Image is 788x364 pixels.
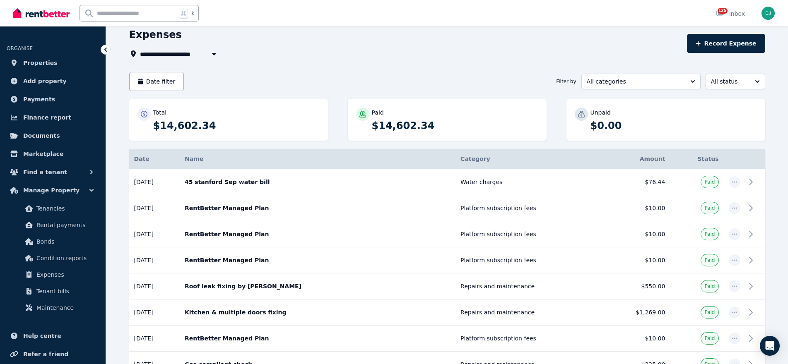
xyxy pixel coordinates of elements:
[7,91,99,108] a: Payments
[455,247,602,273] td: Platform subscription fees
[704,257,715,263] span: Paid
[761,7,775,20] img: Bom Jin
[23,331,61,341] span: Help centre
[23,131,60,141] span: Documents
[7,146,99,162] a: Marketplace
[7,109,99,126] a: Finance report
[602,326,670,352] td: $10.00
[706,74,765,89] button: All status
[7,182,99,199] button: Manage Property
[587,77,684,86] span: All categories
[185,334,451,342] p: RentBetter Managed Plan
[602,299,670,326] td: $1,269.00
[185,204,451,212] p: RentBetter Managed Plan
[7,346,99,362] a: Refer a friend
[704,231,715,237] span: Paid
[129,28,182,41] h1: Expenses
[7,164,99,180] button: Find a tenant
[23,149,63,159] span: Marketplace
[590,119,757,132] p: $0.00
[455,299,602,326] td: Repairs and maintenance
[602,273,670,299] td: $550.00
[455,273,602,299] td: Repairs and maintenance
[590,108,611,117] p: Unpaid
[185,178,451,186] p: 45 stanford Sep water bill
[760,336,780,356] div: Open Intercom Messenger
[602,221,670,247] td: $10.00
[455,169,602,195] td: Water charges
[7,55,99,71] a: Properties
[602,195,670,221] td: $10.00
[10,299,96,316] a: Maintenance
[10,266,96,283] a: Expenses
[7,73,99,89] a: Add property
[36,253,92,263] span: Condition reports
[716,10,745,18] div: Inbox
[129,273,180,299] td: [DATE]
[153,108,167,117] p: Total
[704,205,715,211] span: Paid
[10,233,96,250] a: Bonds
[455,326,602,352] td: Platform subscription fees
[581,74,701,89] button: All categories
[704,179,715,185] span: Paid
[23,349,68,359] span: Refer a friend
[129,299,180,326] td: [DATE]
[10,250,96,266] a: Condition reports
[372,108,384,117] p: Paid
[13,7,70,19] img: RentBetter
[36,237,92,247] span: Bonds
[185,230,451,238] p: RentBetter Managed Plan
[704,335,715,342] span: Paid
[602,247,670,273] td: $10.00
[36,204,92,213] span: Tenancies
[36,286,92,296] span: Tenant bills
[23,94,55,104] span: Payments
[455,149,602,169] th: Category
[10,283,96,299] a: Tenant bills
[704,283,715,290] span: Paid
[185,282,451,290] p: Roof leak fixing by [PERSON_NAME]
[129,247,180,273] td: [DATE]
[129,326,180,352] td: [DATE]
[153,119,320,132] p: $14,602.34
[455,221,602,247] td: Platform subscription fees
[455,195,602,221] td: Platform subscription fees
[10,217,96,233] a: Rental payments
[185,256,451,264] p: RentBetter Managed Plan
[180,149,455,169] th: Name
[372,119,538,132] p: $14,602.34
[23,167,67,177] span: Find a tenant
[36,303,92,313] span: Maintenance
[23,58,58,68] span: Properties
[129,169,180,195] td: [DATE]
[36,220,92,230] span: Rental payments
[711,77,748,86] span: All status
[602,149,670,169] th: Amount
[129,195,180,221] td: [DATE]
[23,185,80,195] span: Manage Property
[129,149,180,169] th: Date
[10,200,96,217] a: Tenancies
[687,34,765,53] button: Record Expense
[185,308,451,316] p: Kitchen & multiple doors fixing
[7,328,99,344] a: Help centre
[556,78,576,85] span: Filter by
[23,113,71,122] span: Finance report
[7,127,99,144] a: Documents
[129,72,184,91] button: Date filter
[670,149,723,169] th: Status
[7,45,33,51] span: ORGANISE
[602,169,670,195] td: $76.44
[129,221,180,247] td: [DATE]
[191,10,194,17] span: k
[704,309,715,316] span: Paid
[23,76,67,86] span: Add property
[36,270,92,280] span: Expenses
[718,8,728,14] span: 125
